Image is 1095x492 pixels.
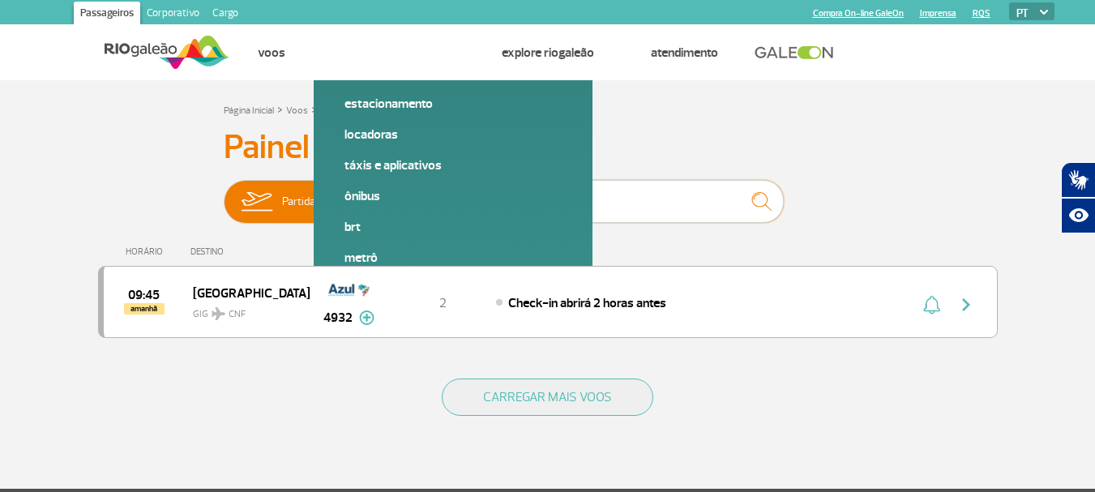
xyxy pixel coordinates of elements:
span: 2025-08-26 09:45:00 [128,289,160,301]
h3: Painel de Voos [224,127,872,168]
a: Página Inicial [224,105,274,117]
a: Voos [258,45,285,61]
button: Abrir recursos assistivos. [1061,198,1095,233]
a: Atendimento [651,45,718,61]
a: Passageiros [74,2,140,28]
span: Check-in abrirá 2 horas antes [508,295,666,311]
span: Partidas [282,181,321,223]
a: > [277,100,283,118]
div: HORÁRIO [103,246,191,257]
a: BRT [344,218,562,236]
span: amanhã [124,303,165,314]
div: Plugin de acessibilidade da Hand Talk. [1061,162,1095,233]
span: 4932 [323,308,353,327]
span: [GEOGRAPHIC_DATA] [193,282,297,303]
span: 2 [439,295,447,311]
input: Voo, cidade ou cia aérea [460,180,784,223]
a: Como chegar e sair [342,45,445,61]
img: mais-info-painel-voo.svg [359,310,374,325]
button: CARREGAR MAIS VOOS [442,379,653,416]
a: Táxis e aplicativos [344,156,562,174]
a: Ônibus [344,187,562,205]
a: RQS [973,8,990,19]
a: Cargo [206,2,245,28]
a: Estacionamento [344,95,562,113]
a: Voos [286,105,308,117]
div: CIA AÉREA [309,246,390,257]
div: DESTINO [190,246,309,257]
a: Explore RIOgaleão [502,45,594,61]
button: Abrir tradutor de língua de sinais. [1061,162,1095,198]
img: sino-painel-voo.svg [923,295,940,314]
a: Imprensa [920,8,956,19]
a: Compra On-line GaleOn [813,8,904,19]
span: GIG [193,298,297,322]
span: CNF [229,307,246,322]
img: destiny_airplane.svg [212,307,225,320]
a: > [311,100,317,118]
a: Metrô [344,249,562,267]
a: Corporativo [140,2,206,28]
img: slider-embarque [231,181,282,223]
a: Locadoras [344,126,562,143]
img: seta-direita-painel-voo.svg [956,295,976,314]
